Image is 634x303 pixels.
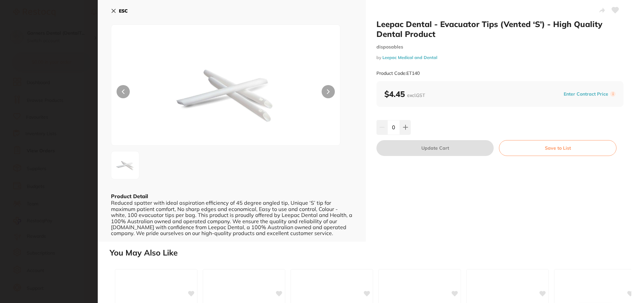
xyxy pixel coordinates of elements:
[111,5,128,16] button: ESC
[119,8,128,14] b: ESC
[499,140,616,156] button: Save to List
[384,89,425,99] b: $4.45
[562,91,610,97] button: Enter Contract Price
[407,92,425,98] span: excl. GST
[376,55,623,60] small: by
[376,140,494,156] button: Update Cart
[113,153,137,177] img: b3ItdGlwcy1qcGVn
[110,248,631,258] h2: You May Also Like
[376,19,623,39] h2: Leepac Dental - Evacuator Tips (Vented ‘S’) - High Quality Dental Product
[111,200,353,236] div: Reduced spatter with ideal aspiration efficiency of 45 degree angled tip, Unique ‘S’ tip for maxi...
[376,71,420,76] small: Product Code: ET140
[610,91,616,97] label: i
[382,55,437,60] a: Leepac Medical and Dental
[376,44,623,50] small: disposables
[157,41,295,145] img: b3ItdGlwcy1qcGVn
[111,193,148,199] b: Product Detail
